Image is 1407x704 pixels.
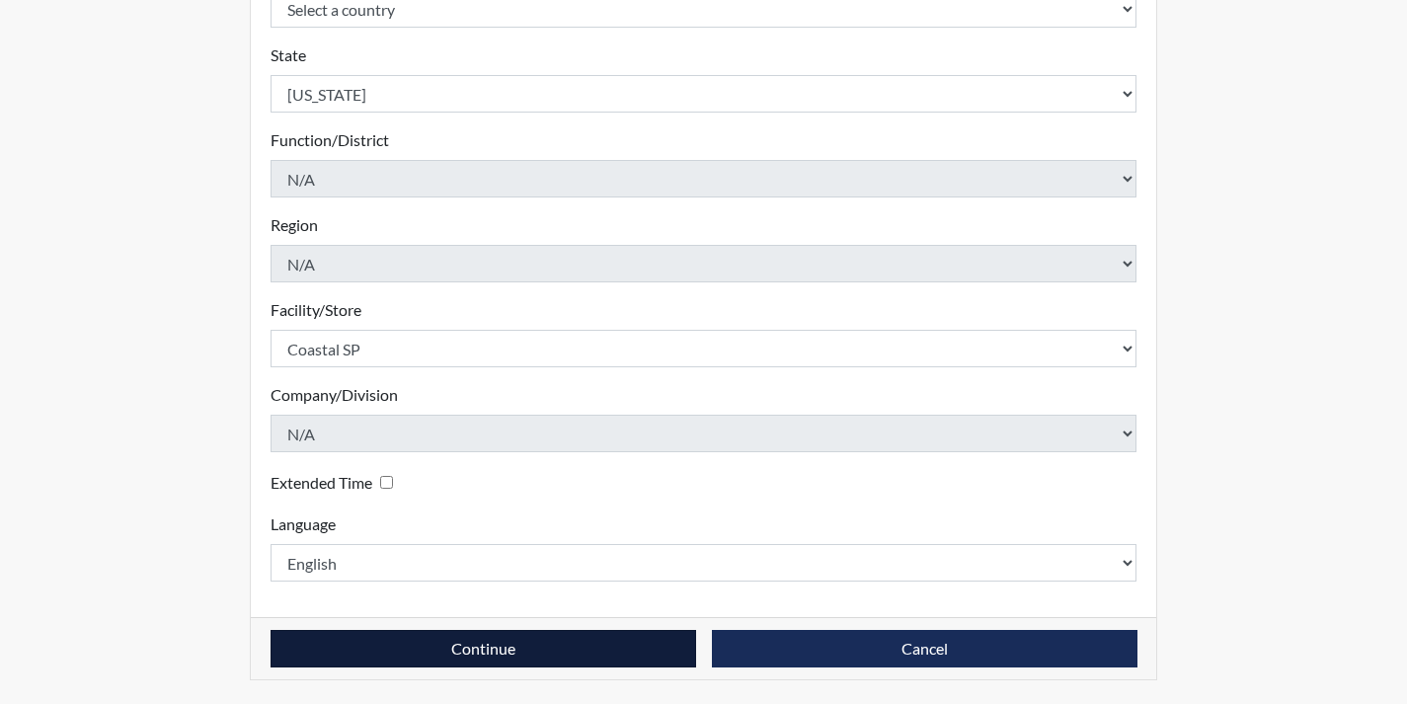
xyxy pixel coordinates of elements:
label: Extended Time [271,471,372,495]
label: State [271,43,306,67]
div: Checking this box will provide the interviewee with an accomodation of extra time to answer each ... [271,468,401,497]
button: Cancel [712,630,1137,667]
button: Continue [271,630,696,667]
label: Facility/Store [271,298,361,322]
label: Language [271,512,336,536]
label: Company/Division [271,383,398,407]
label: Region [271,213,318,237]
label: Function/District [271,128,389,152]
